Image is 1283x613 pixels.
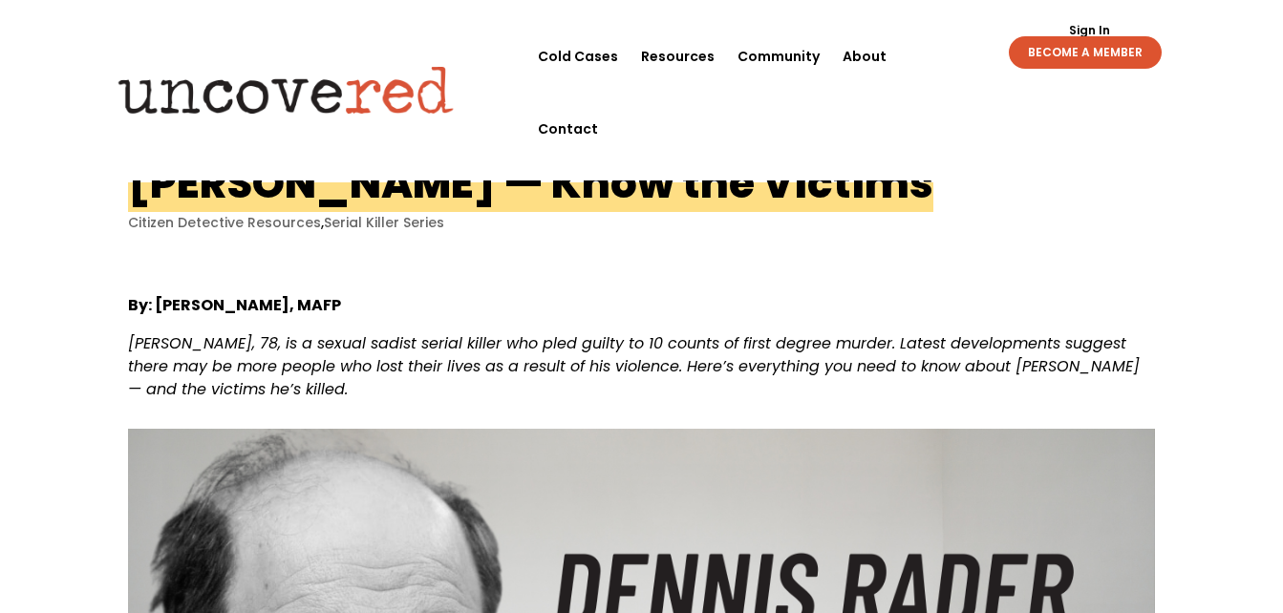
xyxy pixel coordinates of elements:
[128,214,1154,232] p: ,
[128,213,321,232] a: Citizen Detective Resources
[324,213,444,232] a: Serial Killer Series
[128,294,341,316] strong: By: [PERSON_NAME], MAFP
[102,53,470,127] img: Uncovered logo
[128,154,933,212] h1: [PERSON_NAME] — Know the Victims
[843,20,887,93] a: About
[538,93,598,165] a: Contact
[128,332,1140,400] span: [PERSON_NAME], 78, is a sexual sadist serial killer who pled guilty to 10 counts of first degree ...
[738,20,820,93] a: Community
[641,20,715,93] a: Resources
[1009,36,1162,69] a: BECOME A MEMBER
[538,20,618,93] a: Cold Cases
[1058,25,1121,36] a: Sign In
